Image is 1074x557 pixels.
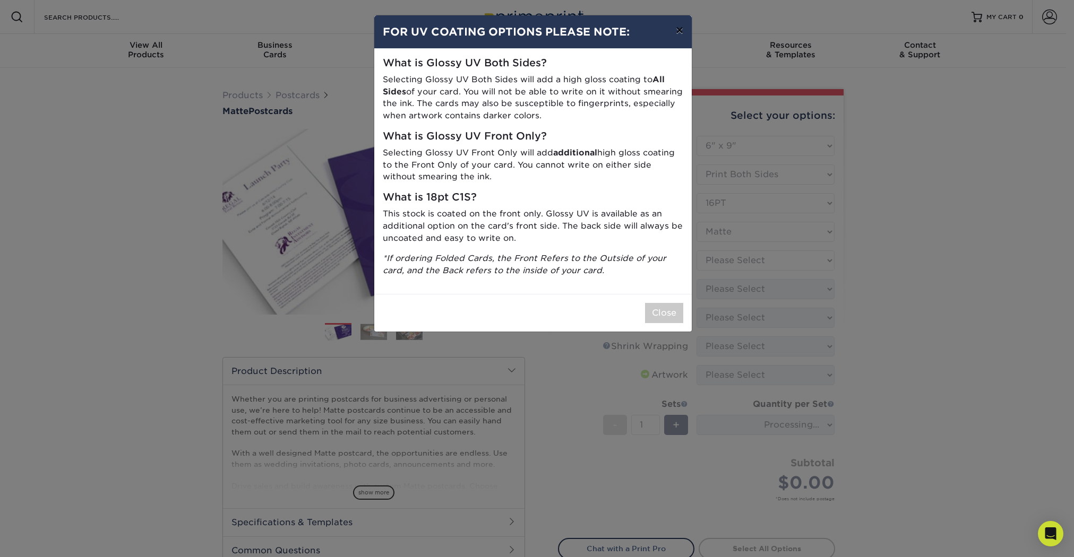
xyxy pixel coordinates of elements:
[383,208,683,244] p: This stock is coated on the front only. Glossy UV is available as an additional option on the car...
[383,74,665,97] strong: All Sides
[383,130,683,143] h5: What is Glossy UV Front Only?
[383,147,683,183] p: Selecting Glossy UV Front Only will add high gloss coating to the Front Only of your card. You ca...
[383,57,683,69] h5: What is Glossy UV Both Sides?
[383,24,683,40] h4: FOR UV COATING OPTIONS PLEASE NOTE:
[383,253,666,275] i: *If ordering Folded Cards, the Front Refers to the Outside of your card, and the Back refers to t...
[383,192,683,204] h5: What is 18pt C1S?
[1038,521,1063,546] div: Open Intercom Messenger
[553,147,597,158] strong: additional
[383,74,683,122] p: Selecting Glossy UV Both Sides will add a high gloss coating to of your card. You will not be abl...
[645,303,683,323] button: Close
[667,15,692,45] button: ×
